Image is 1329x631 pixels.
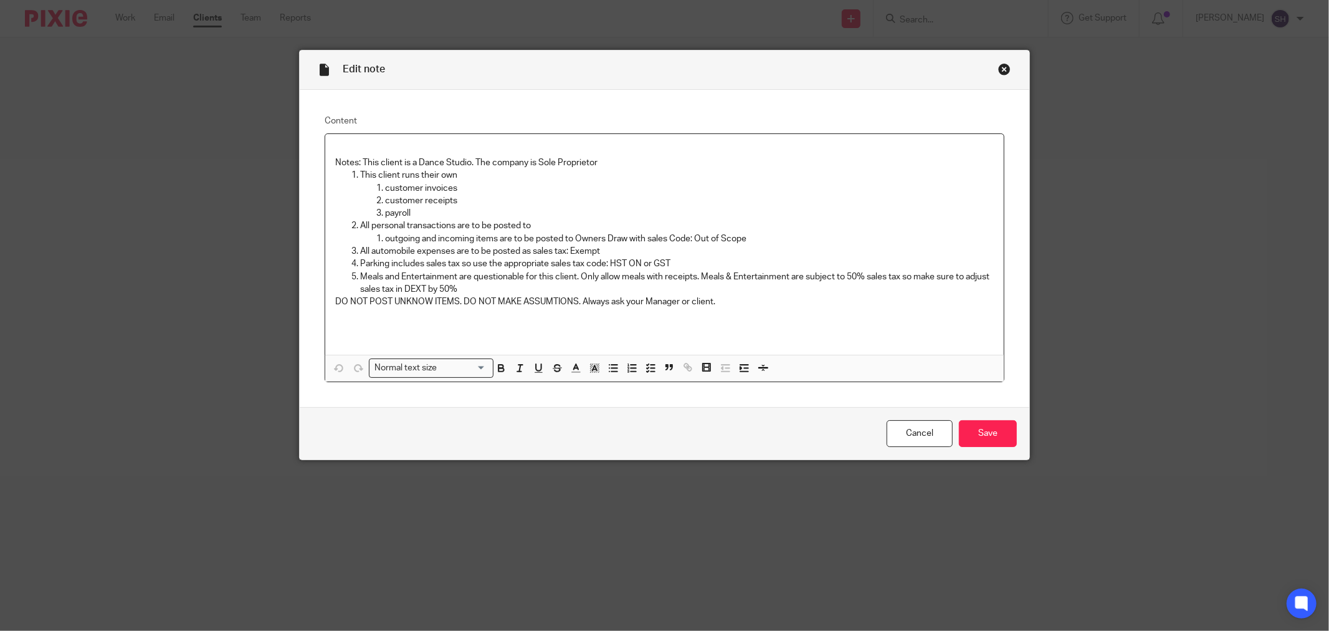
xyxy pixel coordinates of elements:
[441,362,486,375] input: Search for option
[360,219,994,232] p: All personal transactions are to be posted to
[325,115,1004,127] label: Content
[887,420,953,447] a: Cancel
[360,245,994,258] p: All automobile expenses are to be posted as sales tax: Exempt
[360,271,994,296] p: Meals and Entertainment are questionable for this client. Only allow meals with receipts. Meals &...
[998,63,1011,75] div: Close this dialog window
[385,233,994,245] p: outgoing and incoming items are to be posted to Owners Draw with sales Code: Out of Scope
[360,169,994,181] p: This client runs their own
[385,182,994,195] p: customer invoices
[335,157,994,169] p: Notes: This client is a Dance Studio. The company is Sole Proprietor
[360,258,994,270] p: Parking includes sales tax so use the appropriate sales tax code: HST ON or GST
[369,359,493,378] div: Search for option
[959,420,1017,447] input: Save
[385,195,994,207] p: customer receipts
[335,296,994,308] p: DO NOT POST UNKNOW ITEMS. DO NOT MAKE ASSUMTIONS. Always ask your Manager or client.
[385,207,994,219] p: payroll
[343,64,385,74] span: Edit note
[372,362,440,375] span: Normal text size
